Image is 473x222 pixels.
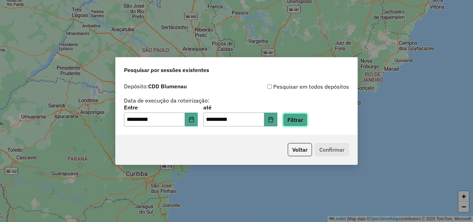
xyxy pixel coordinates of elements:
[288,143,312,156] button: Voltar
[124,82,187,90] label: Depósito:
[148,83,187,90] strong: CDD Blumenau
[185,113,198,126] button: Choose Date
[264,113,277,126] button: Choose Date
[283,113,307,126] button: Filtrar
[124,103,198,112] label: Entre
[124,66,209,74] span: Pesquisar por sessões existentes
[203,103,277,112] label: até
[124,96,209,105] label: Data de execução da roteirização:
[237,82,349,91] div: Pesquisar em todos depósitos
